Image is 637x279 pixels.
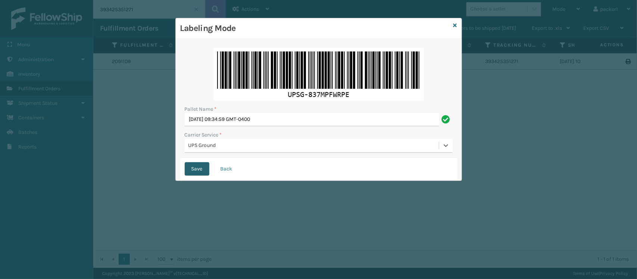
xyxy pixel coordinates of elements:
label: Pallet Name [185,105,217,113]
label: Carrier Service [185,131,222,139]
button: Save [185,162,209,176]
button: Back [214,162,239,176]
div: UPS Ground [188,142,440,150]
h3: Labeling Mode [180,23,450,34]
img: zUxNTIAAAAGSURBVAMAZjRxW0HQTjYAAAAASUVORK5CYII= [213,48,424,101]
